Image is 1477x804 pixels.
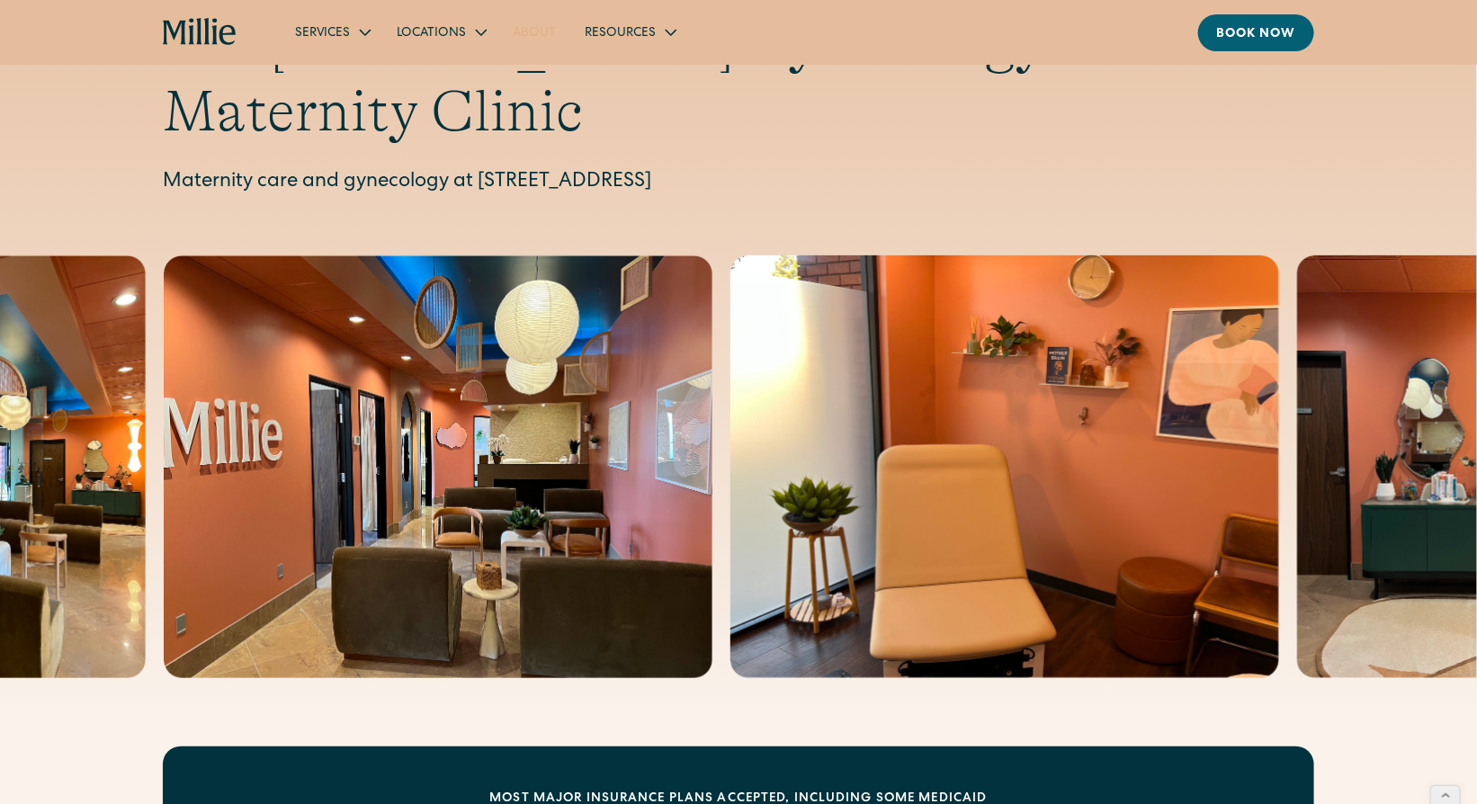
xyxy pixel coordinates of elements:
[571,17,689,47] div: Resources
[499,17,571,47] a: About
[281,17,383,47] div: Services
[163,18,237,47] a: home
[295,24,351,43] div: Services
[383,17,499,47] div: Locations
[586,24,657,43] div: Resources
[1198,14,1314,51] a: Book now
[1216,25,1296,44] div: Book now
[163,168,1314,198] p: Maternity care and gynecology at [STREET_ADDRESS]
[398,24,467,43] div: Locations
[163,8,1314,147] h1: San [PERSON_NAME] Gynecology & Maternity Clinic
